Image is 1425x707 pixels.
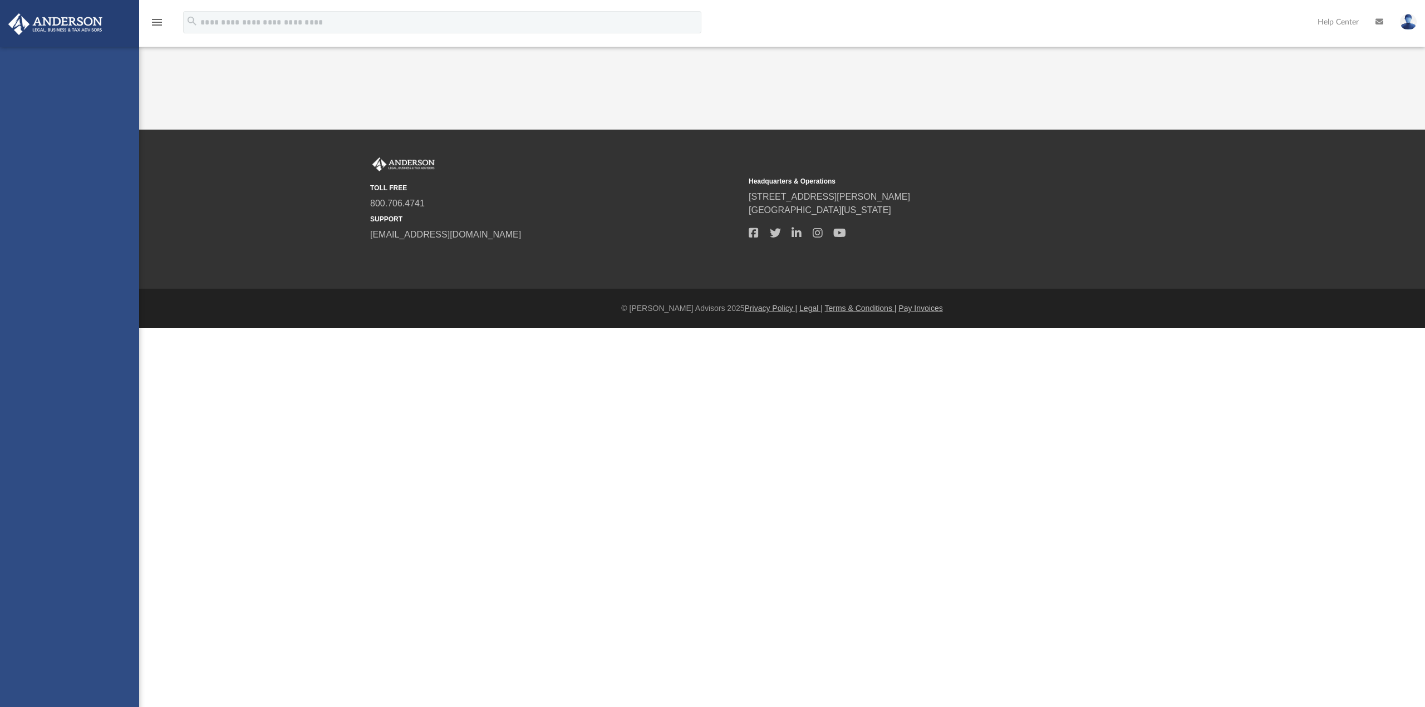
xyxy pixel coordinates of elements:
[370,214,741,224] small: SUPPORT
[1400,14,1417,30] img: User Pic
[186,15,198,27] i: search
[150,16,164,29] i: menu
[749,205,891,215] a: [GEOGRAPHIC_DATA][US_STATE]
[749,176,1119,186] small: Headquarters & Operations
[5,13,106,35] img: Anderson Advisors Platinum Portal
[825,304,897,313] a: Terms & Conditions |
[370,157,437,172] img: Anderson Advisors Platinum Portal
[745,304,798,313] a: Privacy Policy |
[139,303,1425,314] div: © [PERSON_NAME] Advisors 2025
[799,304,823,313] a: Legal |
[150,21,164,29] a: menu
[370,183,741,193] small: TOLL FREE
[898,304,942,313] a: Pay Invoices
[370,199,425,208] a: 800.706.4741
[370,230,521,239] a: [EMAIL_ADDRESS][DOMAIN_NAME]
[749,192,910,201] a: [STREET_ADDRESS][PERSON_NAME]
